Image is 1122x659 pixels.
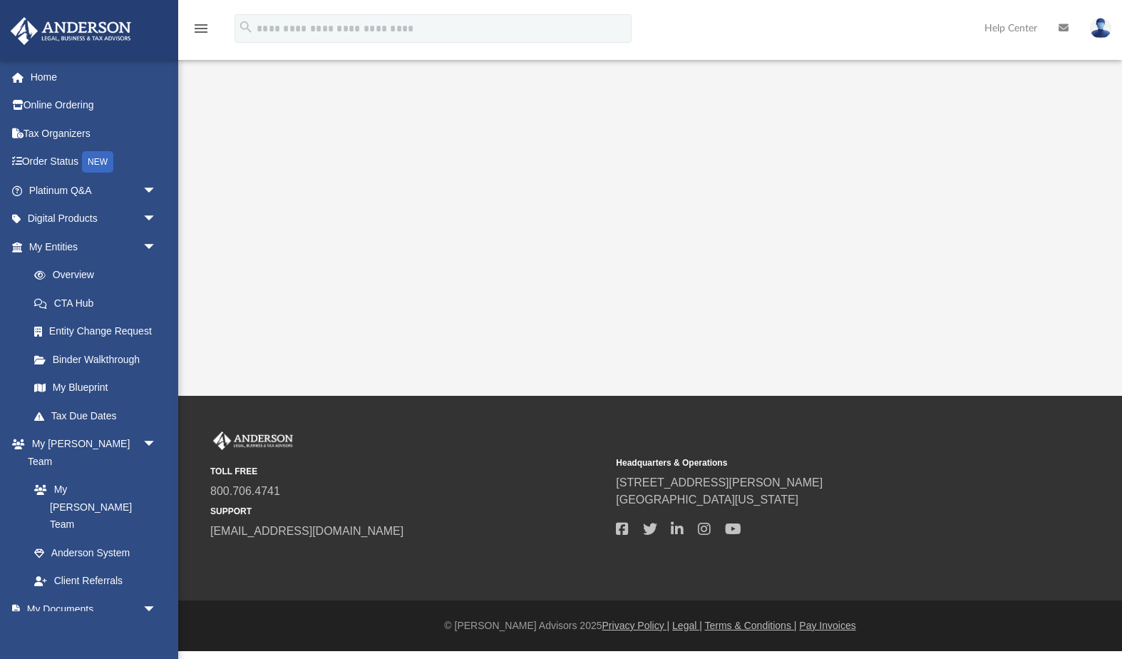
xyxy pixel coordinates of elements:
a: Tax Due Dates [20,402,178,430]
a: My Entitiesarrow_drop_down [10,233,178,261]
a: My [PERSON_NAME] Teamarrow_drop_down [10,430,171,476]
a: 800.706.4741 [210,485,280,497]
a: Tax Organizers [10,119,178,148]
small: Headquarters & Operations [616,456,1012,469]
a: My [PERSON_NAME] Team [20,476,164,539]
a: Pay Invoices [799,620,855,631]
a: Privacy Policy | [602,620,670,631]
i: search [238,19,254,35]
a: Legal | [672,620,702,631]
a: Binder Walkthrough [20,345,178,374]
i: menu [192,20,210,37]
small: TOLL FREE [210,465,606,478]
img: User Pic [1090,18,1111,39]
span: arrow_drop_down [143,430,171,459]
a: My Blueprint [20,374,171,402]
small: SUPPORT [210,505,606,518]
img: Anderson Advisors Platinum Portal [6,17,135,45]
a: Terms & Conditions | [705,620,797,631]
a: menu [192,27,210,37]
a: [EMAIL_ADDRESS][DOMAIN_NAME] [210,525,403,537]
a: [GEOGRAPHIC_DATA][US_STATE] [616,494,798,506]
a: Order StatusNEW [10,148,178,177]
a: CTA Hub [20,289,178,317]
a: My Documentsarrow_drop_down [10,595,171,623]
a: [STREET_ADDRESS][PERSON_NAME] [616,476,823,489]
span: arrow_drop_down [143,176,171,205]
a: Platinum Q&Aarrow_drop_down [10,176,178,205]
a: Online Ordering [10,91,178,120]
a: Home [10,63,178,91]
a: Digital Productsarrow_drop_down [10,205,178,233]
a: Client Referrals [20,567,171,596]
a: Anderson System [20,538,171,567]
div: NEW [82,151,113,173]
img: Anderson Advisors Platinum Portal [210,431,296,450]
a: Entity Change Request [20,317,178,346]
div: © [PERSON_NAME] Advisors 2025 [178,618,1122,633]
span: arrow_drop_down [143,233,171,262]
span: arrow_drop_down [143,205,171,234]
a: Overview [20,261,178,290]
span: arrow_drop_down [143,595,171,624]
